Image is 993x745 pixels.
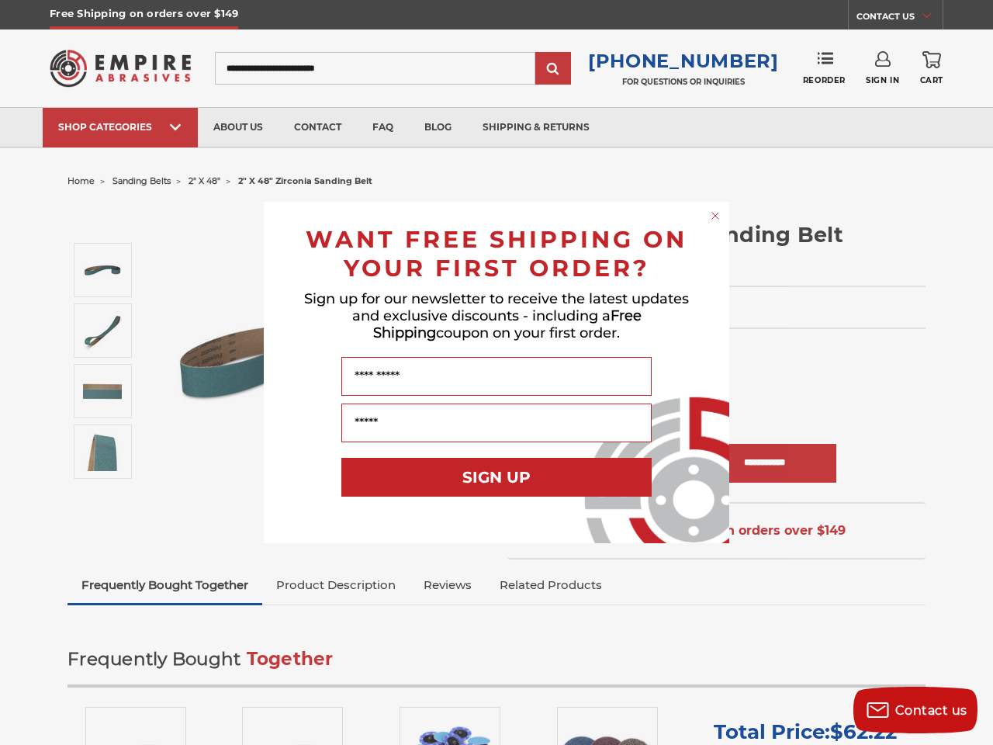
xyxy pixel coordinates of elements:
span: Contact us [895,703,967,718]
span: Sign up for our newsletter to receive the latest updates and exclusive discounts - including a co... [304,290,689,341]
button: SIGN UP [341,458,652,497]
span: Free Shipping [373,307,642,341]
button: Close dialog [708,208,723,223]
span: WANT FREE SHIPPING ON YOUR FIRST ORDER? [306,225,687,282]
button: Contact us [853,687,977,733]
